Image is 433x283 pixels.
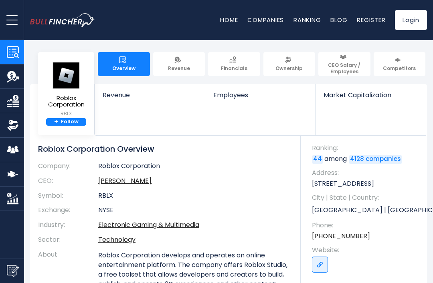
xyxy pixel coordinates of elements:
[103,91,197,99] span: Revenue
[98,189,289,203] td: RBLX
[42,95,90,108] span: Roblox Corporation
[7,119,19,131] img: Ownership
[330,16,347,24] a: Blog
[38,218,98,233] th: Industry:
[98,235,136,244] a: Technology
[312,179,419,188] p: [STREET_ADDRESS]
[38,233,98,247] th: Sector:
[312,204,419,216] p: [GEOGRAPHIC_DATA] | [GEOGRAPHIC_DATA] | US
[30,13,95,27] img: bullfincher logo
[30,13,107,27] a: Go to homepage
[324,91,418,99] span: Market Capitalization
[312,193,419,202] span: City | State | Country:
[293,16,321,24] a: Ranking
[318,52,370,76] a: CEO Salary / Employees
[312,246,419,255] span: Website:
[312,257,328,273] a: Go to link
[395,10,427,30] a: Login
[98,162,289,174] td: Roblox Corporation
[42,110,90,117] small: RBLX
[275,65,303,72] span: Ownership
[220,16,238,24] a: Home
[42,62,90,118] a: Roblox Corporation RBLX
[205,84,316,112] a: Employees
[98,220,199,229] a: Electronic Gaming & Multimedia
[357,16,385,24] a: Register
[383,65,416,72] span: Competitors
[247,16,284,24] a: Companies
[112,65,136,72] span: Overview
[208,52,260,76] a: Financials
[153,52,205,76] a: Revenue
[312,169,419,177] span: Address:
[52,62,80,89] img: RBLX logo
[312,232,370,241] a: [PHONE_NUMBER]
[221,65,247,72] span: Financials
[38,189,98,203] th: Symbol:
[263,52,316,76] a: Ownership
[38,144,289,154] h1: Roblox Corporation Overview
[98,203,289,218] td: NYSE
[374,52,426,76] a: Competitors
[312,144,419,153] span: Ranking:
[98,176,152,185] a: ceo
[95,84,205,112] a: Revenue
[349,155,402,163] a: 4128 companies
[213,91,308,99] span: Employees
[312,155,419,163] p: among
[168,65,190,72] span: Revenue
[38,174,98,189] th: CEO:
[46,118,86,126] a: +Follow
[316,84,426,112] a: Market Capitalization
[312,221,419,230] span: Phone:
[312,155,323,163] a: 44
[322,62,367,74] span: CEO Salary / Employees
[98,52,150,76] a: Overview
[54,118,58,126] strong: +
[38,203,98,218] th: Exchange:
[38,162,98,174] th: Company:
